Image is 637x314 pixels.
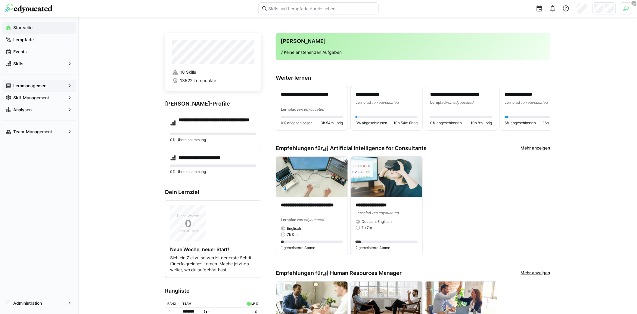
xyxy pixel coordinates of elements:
[505,100,520,105] span: Lernpfad
[356,245,390,250] span: 2 gemeisterte Atome
[281,107,297,112] span: Lernpfad
[281,49,545,55] p: √ Keine anstehenden Aufgaben
[276,157,348,197] img: image
[356,100,371,105] span: Lernpfad
[521,145,550,152] a: Mehr anzeigen
[281,121,312,125] span: 0% abgeschlossen
[281,38,545,45] h3: [PERSON_NAME]
[276,270,402,276] h3: Empfehlungen für
[371,100,399,105] span: von edyoucated
[165,100,261,107] h3: [PERSON_NAME]-Profile
[180,78,216,84] span: 13522 Lernpunkte
[170,137,256,142] p: 0% Übereinstimmung
[256,300,259,306] a: ø
[505,121,536,125] span: 6% abgeschlossen
[172,69,254,75] a: 18 Skills
[520,100,548,105] span: von edyoucated
[330,145,427,152] span: Artificial Intelligence for Consultants
[268,6,375,11] input: Skills und Lernpfade durchsuchen…
[393,121,418,125] span: 10h 54m übrig
[430,121,462,125] span: 0% abgeschlossen
[170,246,256,252] h4: Neue Woche, neuer Start!
[351,157,422,197] img: image
[362,225,372,230] span: 7h 7m
[281,245,315,250] span: 1 gemeisterte Atome
[165,189,261,195] h3: Dein Lernziel
[521,270,550,276] a: Mehr anzeigen
[330,270,402,276] span: Human Resources Manager
[297,217,324,222] span: von edyoucated
[170,255,256,273] p: Sich ein Ziel zu setzen ist der erste Schritt für erfolgreiches Lernen. Mache jetzt da weiter, wo...
[168,302,176,305] div: Rang
[543,121,567,125] span: 16h 54m übrig
[362,219,392,224] span: Deutsch, Englisch
[446,100,473,105] span: von edyoucated
[281,217,297,222] span: Lernpfad
[321,121,343,125] span: 3h 54m übrig
[170,169,256,174] p: 0% Übereinstimmung
[287,226,301,231] span: Englisch
[430,100,446,105] span: Lernpfad
[165,288,261,294] h3: Rangliste
[356,211,371,215] span: Lernpfad
[180,69,196,75] span: 18 Skills
[356,121,387,125] span: 3% abgeschlossen
[276,75,550,81] h3: Weiter lernen
[371,211,399,215] span: von edyoucated
[287,232,297,237] span: 7h 0m
[276,145,427,152] h3: Empfehlungen für
[251,302,255,305] div: LP
[183,302,191,305] div: Team
[297,107,324,112] span: von edyoucated
[471,121,492,125] span: 10h 8m übrig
